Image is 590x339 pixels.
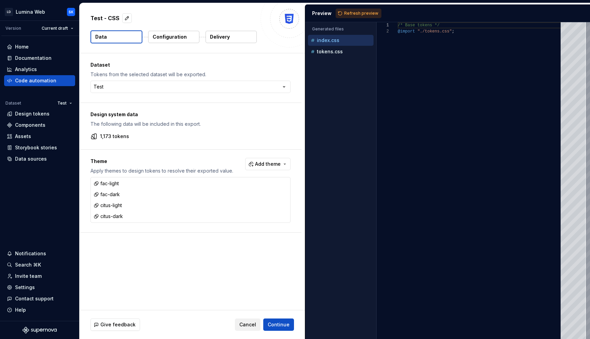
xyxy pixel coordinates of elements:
[100,133,129,140] p: 1,173 tokens
[15,55,52,62] div: Documentation
[15,273,42,280] div: Invite team
[239,321,256,328] span: Cancel
[15,66,37,73] div: Analytics
[15,155,47,162] div: Data sources
[4,142,75,153] a: Storybook stories
[1,4,78,19] button: LDLumina WebSK
[23,327,57,334] svg: Supernova Logo
[39,24,76,33] button: Current draft
[16,9,45,15] div: Lumina Web
[245,158,291,170] button: Add theme
[308,48,374,55] button: tokens.css
[377,28,389,35] div: 2
[317,38,339,43] p: index.css
[4,271,75,282] a: Invite team
[206,31,257,43] button: Delivery
[42,26,68,31] span: Current draft
[5,100,21,106] div: Dataset
[4,304,75,315] button: Help
[4,131,75,142] a: Assets
[263,318,294,331] button: Continue
[210,33,230,40] p: Delivery
[95,33,107,40] p: Data
[312,10,332,17] div: Preview
[90,30,142,43] button: Data
[90,167,233,174] p: Apply themes to design tokens to resolve their exported value.
[153,33,187,40] p: Configuration
[336,9,381,18] button: Refresh preview
[90,14,120,22] p: Test - CSS
[4,293,75,304] button: Contact support
[94,202,122,209] div: citus-light
[4,153,75,164] a: Data sources
[94,180,119,187] div: fac-light
[90,62,291,68] p: Dataset
[417,29,452,34] span: "./tokens.css"
[90,158,233,165] p: Theme
[15,133,31,140] div: Assets
[90,71,291,78] p: Tokens from the selected dataset will be exported.
[344,11,378,16] span: Refresh preview
[90,111,291,118] p: Design system data
[312,26,369,32] p: Generated files
[377,22,389,28] div: 1
[15,110,50,117] div: Design tokens
[15,307,26,313] div: Help
[15,284,35,291] div: Settings
[398,23,439,28] span: /* Base tokens */
[15,122,45,128] div: Components
[4,248,75,259] button: Notifications
[4,108,75,119] a: Design tokens
[5,26,21,31] div: Version
[57,100,67,106] span: Test
[90,318,140,331] button: Give feedback
[452,29,454,34] span: ;
[4,282,75,293] a: Settings
[54,98,75,108] button: Test
[398,29,415,34] span: @import
[4,259,75,270] button: Search ⌘K
[235,318,261,331] button: Cancel
[4,64,75,75] a: Analytics
[308,37,374,44] button: index.css
[255,161,281,167] span: Add theme
[268,321,290,328] span: Continue
[100,321,136,328] span: Give feedback
[148,31,199,43] button: Configuration
[317,49,343,54] p: tokens.css
[15,43,29,50] div: Home
[15,144,57,151] div: Storybook stories
[4,120,75,131] a: Components
[15,250,46,257] div: Notifications
[4,53,75,64] a: Documentation
[90,121,291,127] p: The following data will be included in this export.
[15,261,41,268] div: Search ⌘K
[4,75,75,86] a: Code automation
[15,77,56,84] div: Code automation
[69,9,73,15] div: SK
[5,8,13,16] div: LD
[94,213,123,220] div: citus-dark
[15,295,54,302] div: Contact support
[94,191,120,198] div: fac-dark
[4,41,75,52] a: Home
